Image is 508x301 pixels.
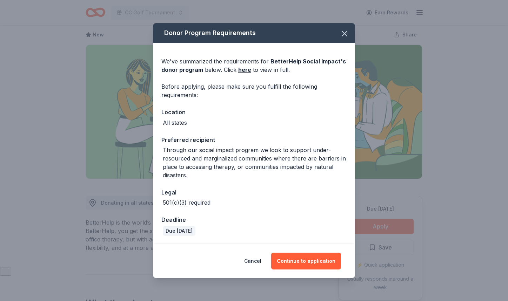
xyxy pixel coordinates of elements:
[238,66,251,74] a: here
[163,118,187,127] div: All states
[271,253,341,269] button: Continue to application
[161,188,347,197] div: Legal
[161,57,347,74] div: We've summarized the requirements for below. Click to view in full.
[163,226,195,236] div: Due [DATE]
[163,146,347,179] div: Through our social impact program we look to support under-resourced and marginalized communities...
[161,215,347,224] div: Deadline
[161,82,347,99] div: Before applying, please make sure you fulfill the following requirements:
[163,198,210,207] div: 501(c)(3) required
[244,253,261,269] button: Cancel
[153,23,355,43] div: Donor Program Requirements
[161,135,347,144] div: Preferred recipient
[161,108,347,117] div: Location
